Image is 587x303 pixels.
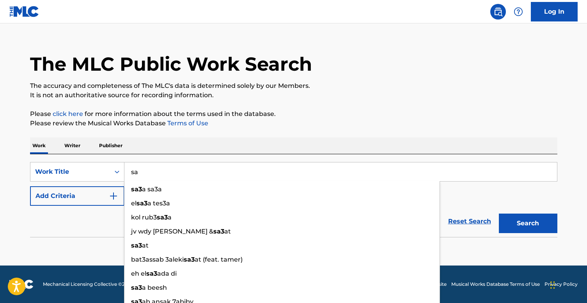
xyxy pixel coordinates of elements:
img: search [493,7,503,16]
p: Writer [62,137,83,154]
span: bat3assab 3aleki [131,256,184,263]
p: Please for more information about the terms used in the database. [30,109,557,119]
strong: sa3 [131,284,142,291]
span: at (feat. tamer) [195,256,243,263]
span: kol rub3 [131,214,157,221]
strong: sa3 [213,228,224,235]
strong: sa3 [131,242,142,249]
span: a sa3a [142,185,162,193]
a: Reset Search [444,213,495,230]
a: Terms of Use [166,119,208,127]
h1: The MLC Public Work Search [30,52,312,76]
p: Publisher [97,137,125,154]
button: Search [499,214,557,233]
a: Public Search [490,4,506,20]
div: Work Title [35,167,105,176]
strong: sa3 [146,270,157,277]
span: at [142,242,149,249]
div: Help [511,4,526,20]
button: Add Criteria [30,186,124,206]
p: It is not an authoritative source for recording information. [30,91,557,100]
p: Work [30,137,48,154]
strong: sa3 [157,214,168,221]
form: Search Form [30,162,557,237]
a: Log In [531,2,578,21]
span: eh el [131,270,146,277]
strong: sa3 [184,256,195,263]
strong: sa3 [137,200,147,207]
span: a beesh [142,284,167,291]
span: ada di [157,270,177,277]
span: a [168,214,172,221]
p: Please review the Musical Works Database [30,119,557,128]
img: 9d2ae6d4665cec9f34b9.svg [109,191,118,201]
span: a tes3a [147,200,170,207]
img: help [514,7,523,16]
p: The accuracy and completeness of The MLC's data is determined solely by our Members. [30,81,557,91]
span: Mechanical Licensing Collective © 2025 [43,281,133,288]
span: jv wdy [PERSON_NAME] & [131,228,213,235]
span: at [224,228,231,235]
a: click here [53,110,83,118]
strong: sa3 [131,185,142,193]
a: Privacy Policy [544,281,578,288]
iframe: Chat Widget [548,266,587,303]
a: Musical Works Database Terms of Use [451,281,540,288]
span: el [131,200,137,207]
img: logo [9,280,34,289]
div: Drag [550,273,555,297]
img: MLC Logo [9,6,39,17]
